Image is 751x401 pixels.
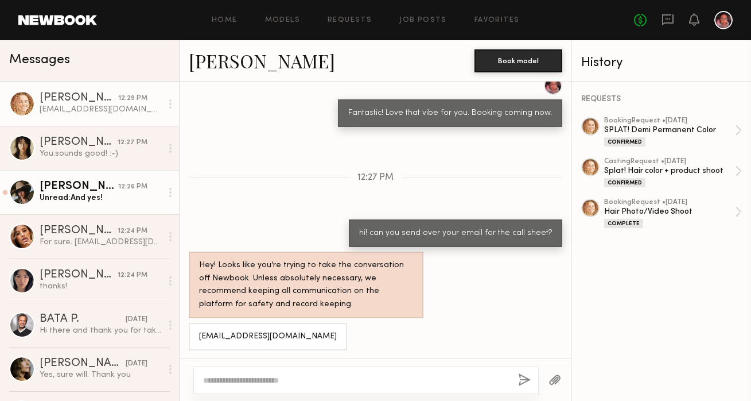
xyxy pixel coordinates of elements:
[265,17,300,24] a: Models
[40,269,118,281] div: [PERSON_NAME]
[40,281,162,292] div: thanks!
[199,330,337,344] div: [EMAIL_ADDRESS][DOMAIN_NAME]
[348,107,552,120] div: Fantastic! Love that vibe for you. Booking coming now.
[604,178,645,187] div: Confirmed
[126,314,147,325] div: [DATE]
[189,48,335,73] a: [PERSON_NAME]
[40,104,162,115] div: [EMAIL_ADDRESS][DOMAIN_NAME]
[604,199,735,206] div: booking Request • [DATE]
[474,55,562,65] a: Book model
[40,314,126,325] div: BATA P.
[399,17,447,24] a: Job Posts
[604,117,735,125] div: booking Request • [DATE]
[126,358,147,369] div: [DATE]
[40,92,118,104] div: [PERSON_NAME]
[40,325,162,336] div: Hi there and thank you for taking your time to see me . Best regards, Bata
[9,53,70,67] span: Messages
[40,237,162,248] div: For sure. [EMAIL_ADDRESS][DOMAIN_NAME]
[118,93,147,104] div: 12:29 PM
[604,158,735,165] div: casting Request • [DATE]
[118,137,147,148] div: 12:27 PM
[40,192,162,203] div: Unread: And yes!
[212,17,238,24] a: Home
[357,173,394,183] span: 12:27 PM
[40,148,162,159] div: You: sounds good! :-)
[118,226,147,237] div: 12:24 PM
[40,369,162,380] div: Yes, sure will. Thank you
[199,259,413,312] div: Hey! Looks like you’re trying to take the conversation off Newbook. Unless absolutely necessary, ...
[604,206,735,217] div: Hair Photo/Video Shoot
[40,181,118,192] div: [PERSON_NAME]
[474,17,520,24] a: Favorites
[40,137,118,148] div: [PERSON_NAME]
[474,49,562,72] button: Book model
[604,125,735,136] div: SPLAT! Demi Permanent Color
[359,227,552,240] div: hi! can you send over your email for the call sheet?
[118,270,147,281] div: 12:24 PM
[604,137,645,146] div: Confirmed
[581,95,742,103] div: REQUESTS
[118,182,147,192] div: 12:26 PM
[328,17,372,24] a: Requests
[604,158,742,187] a: castingRequest •[DATE]Splat! Hair color + product shootConfirmed
[604,199,742,228] a: bookingRequest •[DATE]Hair Photo/Video ShootComplete
[40,358,126,369] div: [PERSON_NAME]
[581,56,742,70] div: History
[604,165,735,176] div: Splat! Hair color + product shoot
[604,117,742,146] a: bookingRequest •[DATE]SPLAT! Demi Permanent ColorConfirmed
[604,219,643,228] div: Complete
[40,225,118,237] div: [PERSON_NAME]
